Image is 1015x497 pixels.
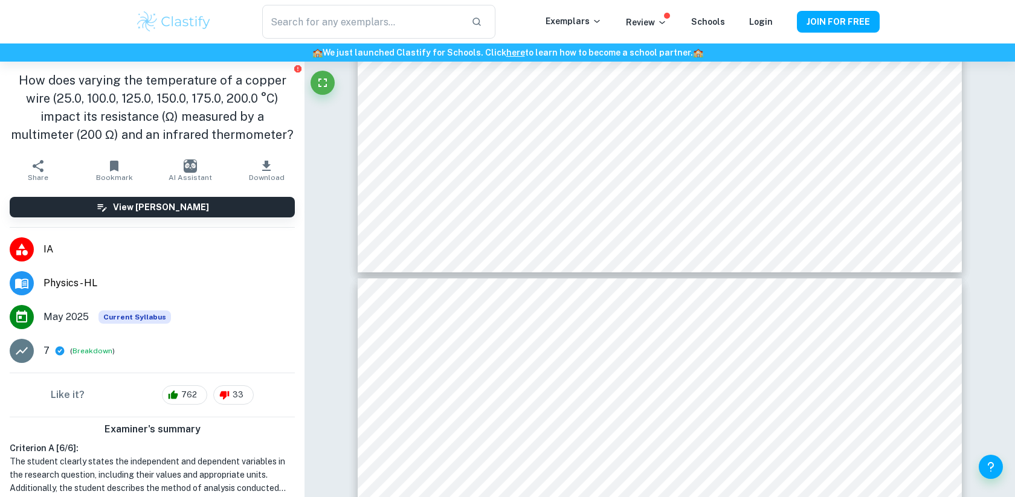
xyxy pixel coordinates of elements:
[626,16,667,29] p: Review
[312,48,323,57] span: 🏫
[98,310,171,324] div: This exemplar is based on the current syllabus. Feel free to refer to it for inspiration/ideas wh...
[226,389,250,401] span: 33
[691,17,725,27] a: Schools
[162,385,207,405] div: 762
[2,46,1013,59] h6: We just launched Clastify for Schools. Click to learn how to become a school partner.
[51,388,85,402] h6: Like it?
[693,48,703,57] span: 🏫
[311,71,335,95] button: Fullscreen
[546,14,602,28] p: Exemplars
[43,310,89,324] span: May 2025
[113,200,209,214] h6: View [PERSON_NAME]
[10,197,295,217] button: View [PERSON_NAME]
[43,242,295,257] span: IA
[43,276,295,290] span: Physics - HL
[10,441,295,455] h6: Criterion A [ 6 / 6 ]:
[135,10,212,34] img: Clastify logo
[10,71,295,144] h1: How does varying the temperature of a copper wire (25.0, 100.0, 125.0, 150.0, 175.0, 200.0 °C) im...
[76,153,152,187] button: Bookmark
[72,345,112,356] button: Breakdown
[96,173,133,182] span: Bookmark
[152,153,228,187] button: AI Assistant
[979,455,1003,479] button: Help and Feedback
[175,389,204,401] span: 762
[262,5,462,39] input: Search for any exemplars...
[749,17,773,27] a: Login
[169,173,212,182] span: AI Assistant
[28,173,48,182] span: Share
[5,422,300,437] h6: Examiner's summary
[506,48,525,57] a: here
[228,153,304,187] button: Download
[98,310,171,324] span: Current Syllabus
[70,345,115,357] span: ( )
[249,173,285,182] span: Download
[43,344,50,358] p: 7
[293,64,302,73] button: Report issue
[184,159,197,173] img: AI Assistant
[213,385,254,405] div: 33
[10,455,295,495] h1: The student clearly states the independent and dependent variables in the research question, incl...
[797,11,880,33] button: JOIN FOR FREE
